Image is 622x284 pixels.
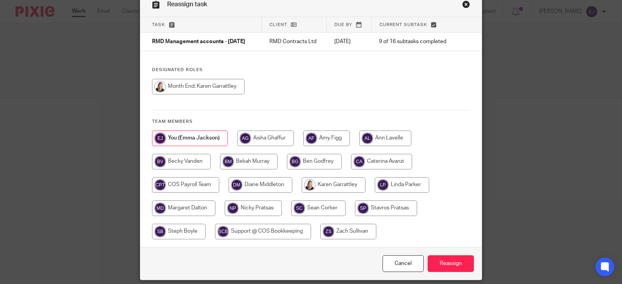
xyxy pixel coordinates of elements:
span: Reassign task [167,1,207,7]
td: 9 of 16 subtasks completed [371,33,457,51]
h4: Team members [152,118,470,125]
a: Close this dialog window [462,0,470,11]
span: RMD Management accounts - [DATE] [152,39,245,45]
span: Client [269,23,287,27]
p: RMD Contracts Ltd [269,38,319,45]
span: Due by [334,23,352,27]
a: Close this dialog window [383,255,424,272]
span: Task [152,23,165,27]
h4: Designated Roles [152,67,470,73]
span: Current subtask [379,23,427,27]
input: Reassign [428,255,474,272]
p: [DATE] [334,38,363,45]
